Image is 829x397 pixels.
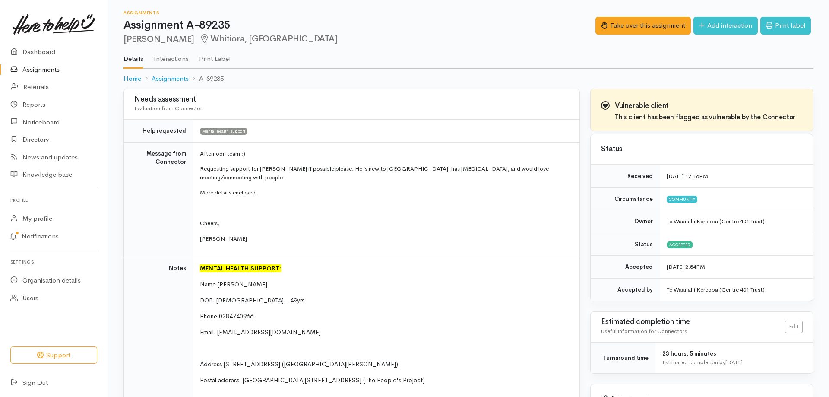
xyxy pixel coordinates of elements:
[693,17,758,35] a: Add interaction
[667,196,697,203] span: Community
[595,17,691,35] button: Take over this assignment
[725,359,743,366] time: [DATE]
[601,318,785,326] h3: Estimated completion time
[123,34,595,44] h2: [PERSON_NAME]
[615,102,795,110] h3: Vulnerable client
[785,321,803,333] a: Edit
[591,210,660,233] td: Owner
[10,194,97,206] h6: Profile
[123,74,141,84] a: Home
[10,346,97,364] button: Support
[123,44,143,69] a: Details
[134,95,569,104] h3: Needs assessment
[154,44,189,68] a: Interactions
[200,188,569,197] p: More details enclosed.
[667,241,693,248] span: Accepted
[200,235,569,243] p: [PERSON_NAME]
[662,358,803,367] div: Estimated completion by
[601,145,803,153] h3: Status
[601,327,687,335] span: Useful information for Connectors
[591,165,660,188] td: Received
[10,256,97,268] h6: Settings
[152,74,189,84] a: Assignments
[667,172,708,180] time: [DATE] 12:16PM
[124,120,193,143] td: Help requested
[200,328,321,336] span: Email: [EMAIL_ADDRESS][DOMAIN_NAME]
[200,360,224,368] span: Address:
[200,165,569,181] p: Requesting support for [PERSON_NAME] if possible please. He is new to [GEOGRAPHIC_DATA], has [MED...
[123,19,595,32] h1: Assignment A-89235
[189,74,224,84] li: A-89235
[200,264,281,272] font: MENTAL HEALTH SUPPORT:
[200,312,219,320] span: Phone:
[199,44,231,68] a: Print Label
[124,142,193,257] td: Message from Connector
[591,187,660,210] td: Circumstance
[200,296,304,304] span: DOB: [DEMOGRAPHIC_DATA] - 49yrs
[218,280,267,288] span: [PERSON_NAME]
[200,149,569,158] p: Afternoon team :)
[200,219,569,228] p: Cheers,
[591,278,660,301] td: Accepted by
[591,256,660,279] td: Accepted
[224,360,398,368] span: [STREET_ADDRESS] ([GEOGRAPHIC_DATA][PERSON_NAME])
[660,278,813,301] td: Te Waanahi Kereopa (Centre 401 Trust)
[667,218,765,225] span: Te Waanahi Kereopa (Centre 401 Trust)
[200,376,425,384] span: Postal address: [GEOGRAPHIC_DATA][STREET_ADDRESS] (The People's Project)
[199,33,338,44] span: Whitiora, [GEOGRAPHIC_DATA]
[591,343,655,374] td: Turnaround time
[134,105,202,112] span: Evaluation from Connector
[615,114,795,121] h4: This client has been flagged as vulnerable by the Connector
[667,263,705,270] time: [DATE] 2:54PM
[123,69,813,89] nav: breadcrumb
[760,17,811,35] a: Print label
[219,312,253,320] span: 0284740966
[591,233,660,256] td: Status
[123,10,595,15] h6: Assignments
[200,128,247,135] span: Mental health support
[662,350,716,357] span: 23 hours, 5 minutes
[200,280,218,288] span: Name:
